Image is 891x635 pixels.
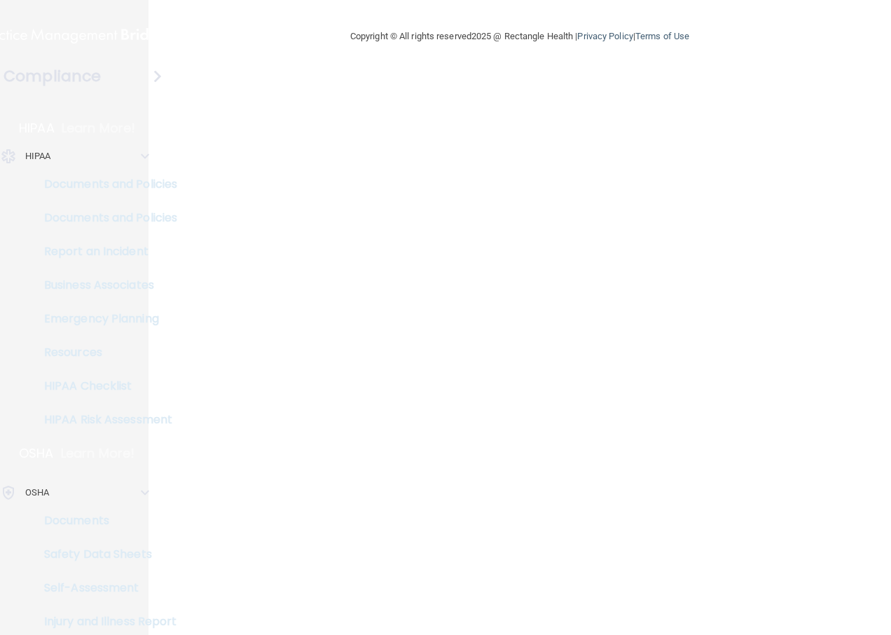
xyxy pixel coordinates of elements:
[4,67,101,86] h4: Compliance
[25,484,49,501] p: OSHA
[9,211,200,225] p: Documents and Policies
[9,413,200,427] p: HIPAA Risk Assessment
[577,31,633,41] a: Privacy Policy
[25,148,51,165] p: HIPAA
[62,120,136,137] p: Learn More!
[9,514,200,528] p: Documents
[9,346,200,360] p: Resources
[19,120,55,137] p: HIPAA
[264,14,775,59] div: Copyright © All rights reserved 2025 @ Rectangle Health | |
[9,379,200,393] p: HIPAA Checklist
[9,547,200,561] p: Safety Data Sheets
[9,615,200,629] p: Injury and Illness Report
[19,445,54,462] p: OSHA
[9,581,200,595] p: Self-Assessment
[9,312,200,326] p: Emergency Planning
[9,278,200,292] p: Business Associates
[9,245,200,259] p: Report an Incident
[9,177,200,191] p: Documents and Policies
[635,31,689,41] a: Terms of Use
[61,445,135,462] p: Learn More!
